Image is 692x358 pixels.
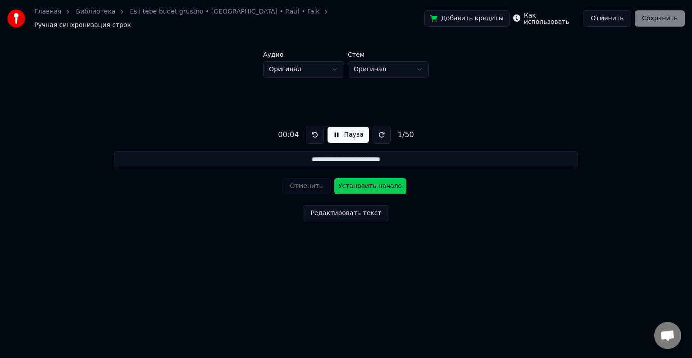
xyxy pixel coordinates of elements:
label: Как использовать [524,12,579,25]
button: Добавить кредиты [424,10,510,27]
nav: breadcrumb [34,7,424,30]
a: Главная [34,7,61,16]
button: Редактировать текст [303,205,389,221]
button: Отменить [583,10,631,27]
span: Ручная синхронизация строк [34,21,131,30]
button: Пауза [328,127,369,143]
div: 00:04 [274,129,302,140]
a: Библиотека [76,7,115,16]
div: 1 / 50 [394,129,418,140]
a: Открытый чат [654,322,681,349]
img: youka [7,9,25,28]
label: Стем [348,51,429,58]
label: Аудио [263,51,344,58]
button: Установить начало [334,178,406,194]
a: Esli tebe budet grustno • [GEOGRAPHIC_DATA] • Rauf • Faik [130,7,319,16]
